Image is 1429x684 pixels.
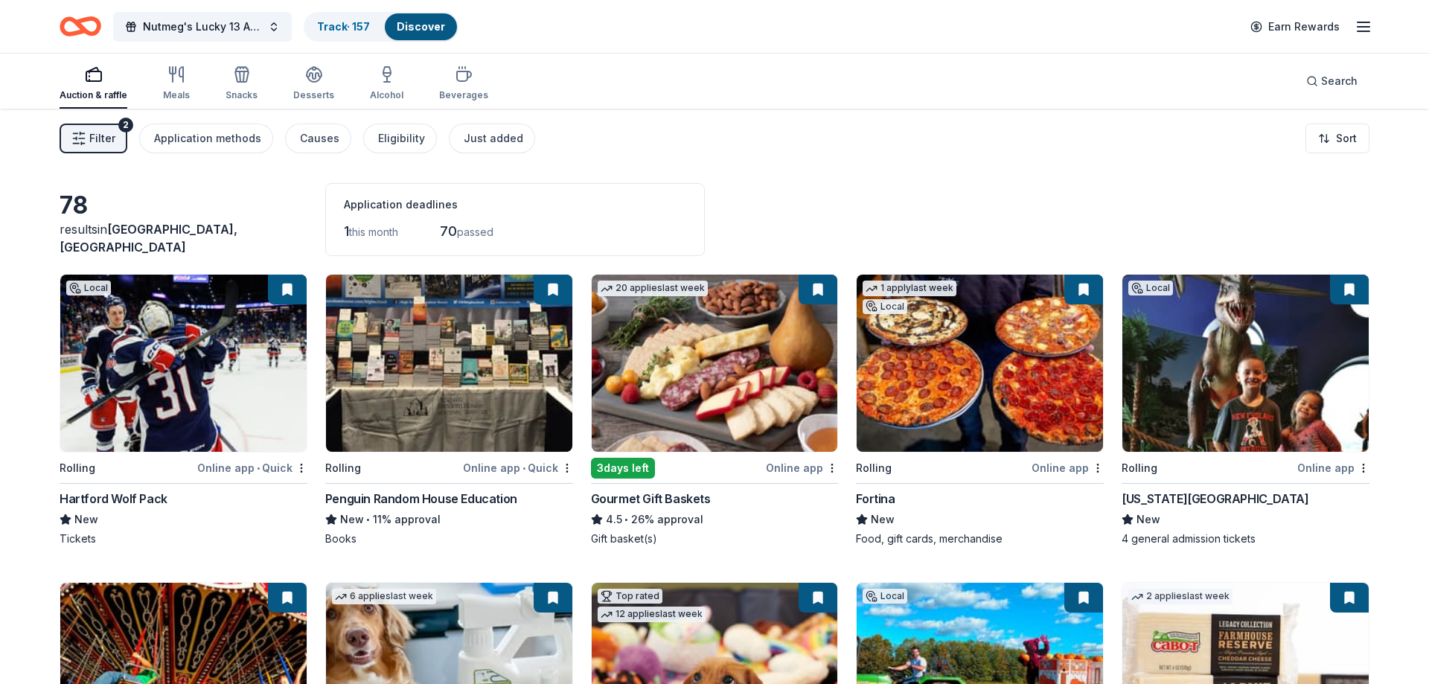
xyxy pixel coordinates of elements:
[139,124,273,153] button: Application methods
[449,124,535,153] button: Just added
[325,531,573,546] div: Books
[74,511,98,528] span: New
[598,589,662,604] div: Top rated
[349,226,398,238] span: this month
[606,511,622,528] span: 4.5
[344,223,349,239] span: 1
[1122,531,1369,546] div: 4 general admission tickets
[592,275,838,452] img: Image for Gourmet Gift Baskets
[1032,458,1104,477] div: Online app
[439,60,488,109] button: Beverages
[1122,459,1157,477] div: Rolling
[457,226,493,238] span: passed
[118,118,133,132] div: 2
[60,124,127,153] button: Filter2
[325,511,573,528] div: 11% approval
[1128,589,1233,604] div: 2 applies last week
[1321,72,1358,90] span: Search
[113,12,292,42] button: Nutmeg's Lucky 13 Anniversary Event
[1122,490,1308,508] div: [US_STATE][GEOGRAPHIC_DATA]
[293,60,334,109] button: Desserts
[1305,124,1369,153] button: Sort
[332,589,436,604] div: 6 applies last week
[325,459,361,477] div: Rolling
[378,130,425,147] div: Eligibility
[1122,274,1369,546] a: Image for Connecticut Science CenterLocalRollingOnline app[US_STATE][GEOGRAPHIC_DATA]New4 general...
[766,458,838,477] div: Online app
[1122,275,1369,452] img: Image for Connecticut Science Center
[370,89,403,101] div: Alcohol
[370,60,403,109] button: Alcohol
[522,462,525,474] span: •
[293,89,334,101] div: Desserts
[60,220,307,256] div: results
[60,275,307,452] img: Image for Hartford Wolf Pack
[344,196,686,214] div: Application deadlines
[300,130,339,147] div: Causes
[326,275,572,452] img: Image for Penguin Random House Education
[464,130,523,147] div: Just added
[624,514,628,525] span: •
[89,130,115,147] span: Filter
[143,18,262,36] span: Nutmeg's Lucky 13 Anniversary Event
[60,191,307,220] div: 78
[591,490,711,508] div: Gourmet Gift Baskets
[226,89,258,101] div: Snacks
[285,124,351,153] button: Causes
[440,223,457,239] span: 70
[163,60,190,109] button: Meals
[857,275,1103,452] img: Image for Fortina
[863,281,956,296] div: 1 apply last week
[1241,13,1349,40] a: Earn Rewards
[304,12,458,42] button: Track· 157Discover
[325,490,517,508] div: Penguin Random House Education
[60,222,237,255] span: in
[856,490,895,508] div: Fortina
[60,60,127,109] button: Auction & raffle
[1137,511,1160,528] span: New
[591,458,655,479] div: 3 days left
[257,462,260,474] span: •
[366,514,370,525] span: •
[1294,66,1369,96] button: Search
[60,222,237,255] span: [GEOGRAPHIC_DATA], [GEOGRAPHIC_DATA]
[598,607,706,622] div: 12 applies last week
[1297,458,1369,477] div: Online app
[163,89,190,101] div: Meals
[60,531,307,546] div: Tickets
[856,459,892,477] div: Rolling
[591,274,839,546] a: Image for Gourmet Gift Baskets20 applieslast week3days leftOnline appGourmet Gift Baskets4.5•26% ...
[871,511,895,528] span: New
[66,281,111,295] div: Local
[863,299,907,314] div: Local
[856,531,1104,546] div: Food, gift cards, merchandise
[363,124,437,153] button: Eligibility
[340,511,364,528] span: New
[60,459,95,477] div: Rolling
[60,490,167,508] div: Hartford Wolf Pack
[1128,281,1173,295] div: Local
[591,511,839,528] div: 26% approval
[598,281,708,296] div: 20 applies last week
[1336,130,1357,147] span: Sort
[439,89,488,101] div: Beverages
[60,274,307,546] a: Image for Hartford Wolf PackLocalRollingOnline app•QuickHartford Wolf PackNewTickets
[317,20,370,33] a: Track· 157
[463,458,573,477] div: Online app Quick
[197,458,307,477] div: Online app Quick
[226,60,258,109] button: Snacks
[856,274,1104,546] a: Image for Fortina1 applylast weekLocalRollingOnline appFortinaNewFood, gift cards, merchandise
[60,89,127,101] div: Auction & raffle
[591,531,839,546] div: Gift basket(s)
[60,9,101,44] a: Home
[154,130,261,147] div: Application methods
[397,20,445,33] a: Discover
[325,274,573,546] a: Image for Penguin Random House EducationRollingOnline app•QuickPenguin Random House EducationNew•...
[863,589,907,604] div: Local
